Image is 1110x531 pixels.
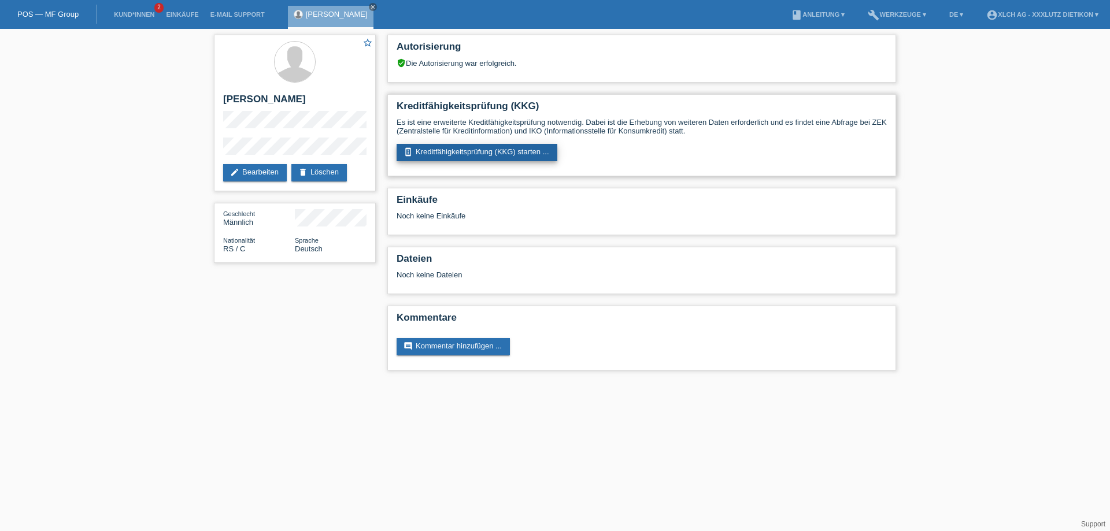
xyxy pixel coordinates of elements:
[397,270,750,279] div: Noch keine Dateien
[868,9,879,21] i: build
[205,11,271,18] a: E-Mail Support
[362,38,373,50] a: star_border
[404,341,413,351] i: comment
[397,194,887,211] h2: Einkäufe
[397,312,887,329] h2: Kommentare
[791,9,802,21] i: book
[404,147,413,157] i: perm_device_information
[397,58,887,68] div: Die Autorisierung war erfolgreich.
[362,38,373,48] i: star_border
[223,209,295,226] div: Männlich
[397,101,887,118] h2: Kreditfähigkeitsprüfung (KKG)
[291,164,347,181] a: deleteLöschen
[306,10,368,18] a: [PERSON_NAME]
[108,11,160,18] a: Kund*innen
[369,3,377,11] a: close
[17,10,79,18] a: POS — MF Group
[397,41,887,58] h2: Autorisierung
[223,164,287,181] a: editBearbeiten
[397,58,406,68] i: verified_user
[370,4,376,10] i: close
[223,210,255,217] span: Geschlecht
[862,11,932,18] a: buildWerkzeuge ▾
[298,168,308,177] i: delete
[397,253,887,270] h2: Dateien
[160,11,204,18] a: Einkäufe
[230,168,239,177] i: edit
[295,244,323,253] span: Deutsch
[397,211,887,229] div: Noch keine Einkäufe
[986,9,998,21] i: account_circle
[943,11,969,18] a: DE ▾
[223,237,255,244] span: Nationalität
[980,11,1104,18] a: account_circleXLCH AG - XXXLutz Dietikon ▾
[1081,520,1105,528] a: Support
[397,118,887,135] p: Es ist eine erweiterte Kreditfähigkeitsprüfung notwendig. Dabei ist die Erhebung von weiteren Dat...
[154,3,164,13] span: 2
[785,11,850,18] a: bookAnleitung ▾
[397,338,510,355] a: commentKommentar hinzufügen ...
[397,144,557,161] a: perm_device_informationKreditfähigkeitsprüfung (KKG) starten ...
[223,244,245,253] span: Serbien / C / 15.09.1995
[223,94,367,111] h2: [PERSON_NAME]
[295,237,319,244] span: Sprache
